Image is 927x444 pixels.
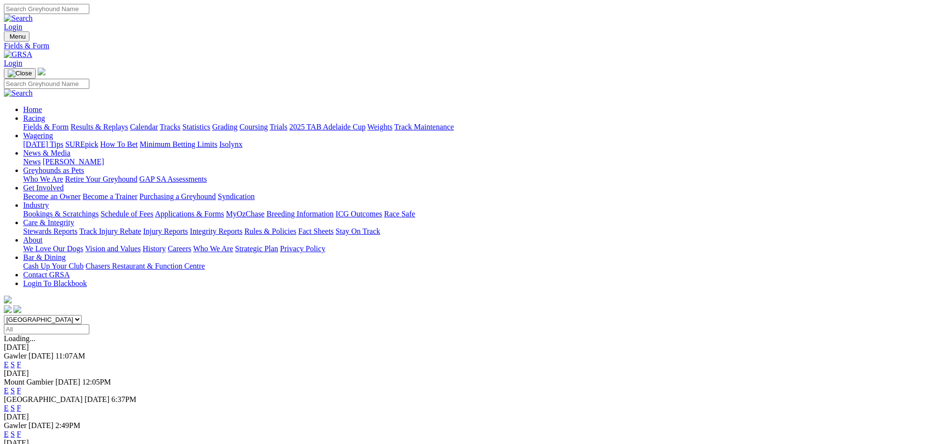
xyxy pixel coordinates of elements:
[140,140,217,148] a: Minimum Betting Limits
[42,158,104,166] a: [PERSON_NAME]
[23,244,83,253] a: We Love Our Dogs
[85,244,140,253] a: Vision and Values
[8,70,32,77] img: Close
[4,369,923,378] div: [DATE]
[4,324,89,334] input: Select date
[143,227,188,235] a: Injury Reports
[23,123,69,131] a: Fields & Form
[190,227,242,235] a: Integrity Reports
[14,305,21,313] img: twitter.svg
[17,387,21,395] a: F
[23,227,923,236] div: Care & Integrity
[23,184,64,192] a: Get Involved
[219,140,242,148] a: Isolynx
[23,175,923,184] div: Greyhounds as Pets
[183,123,211,131] a: Statistics
[112,395,137,403] span: 6:37PM
[70,123,128,131] a: Results & Replays
[4,421,27,430] span: Gawler
[212,123,238,131] a: Grading
[23,262,84,270] a: Cash Up Your Club
[155,210,224,218] a: Applications & Forms
[4,352,27,360] span: Gawler
[83,192,138,201] a: Become a Trainer
[23,262,923,271] div: Bar & Dining
[239,123,268,131] a: Coursing
[84,395,110,403] span: [DATE]
[23,140,63,148] a: [DATE] Tips
[289,123,365,131] a: 2025 TAB Adelaide Cup
[82,378,111,386] span: 12:05PM
[4,4,89,14] input: Search
[267,210,334,218] a: Breeding Information
[4,14,33,23] img: Search
[4,59,22,67] a: Login
[384,210,415,218] a: Race Safe
[226,210,265,218] a: MyOzChase
[11,404,15,412] a: S
[23,105,42,114] a: Home
[193,244,233,253] a: Who We Are
[56,352,85,360] span: 11:07AM
[4,31,29,42] button: Toggle navigation
[218,192,254,201] a: Syndication
[23,210,923,218] div: Industry
[23,131,53,140] a: Wagering
[65,175,138,183] a: Retire Your Greyhound
[56,421,81,430] span: 2:49PM
[11,387,15,395] a: S
[235,244,278,253] a: Strategic Plan
[23,123,923,131] div: Racing
[23,227,77,235] a: Stewards Reports
[17,430,21,438] a: F
[4,378,54,386] span: Mount Gambier
[367,123,393,131] a: Weights
[23,158,41,166] a: News
[23,253,66,261] a: Bar & Dining
[130,123,158,131] a: Calendar
[56,378,81,386] span: [DATE]
[160,123,181,131] a: Tracks
[28,352,54,360] span: [DATE]
[17,360,21,369] a: F
[4,23,22,31] a: Login
[140,175,207,183] a: GAP SA Assessments
[23,244,923,253] div: About
[23,192,81,201] a: Become an Owner
[23,210,98,218] a: Bookings & Scratchings
[4,42,923,50] a: Fields & Form
[23,236,42,244] a: About
[11,430,15,438] a: S
[142,244,166,253] a: History
[23,175,63,183] a: Who We Are
[394,123,454,131] a: Track Maintenance
[4,50,32,59] img: GRSA
[38,68,45,75] img: logo-grsa-white.png
[17,404,21,412] a: F
[336,227,380,235] a: Stay On Track
[298,227,334,235] a: Fact Sheets
[4,296,12,303] img: logo-grsa-white.png
[23,218,74,227] a: Care & Integrity
[269,123,287,131] a: Trials
[100,140,138,148] a: How To Bet
[100,210,153,218] a: Schedule of Fees
[4,360,9,369] a: E
[4,305,12,313] img: facebook.svg
[23,166,84,174] a: Greyhounds as Pets
[244,227,296,235] a: Rules & Policies
[168,244,191,253] a: Careers
[4,343,923,352] div: [DATE]
[23,149,70,157] a: News & Media
[140,192,216,201] a: Purchasing a Greyhound
[4,430,9,438] a: E
[280,244,325,253] a: Privacy Policy
[23,271,70,279] a: Contact GRSA
[4,387,9,395] a: E
[4,89,33,98] img: Search
[4,404,9,412] a: E
[28,421,54,430] span: [DATE]
[23,158,923,166] div: News & Media
[4,68,36,79] button: Toggle navigation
